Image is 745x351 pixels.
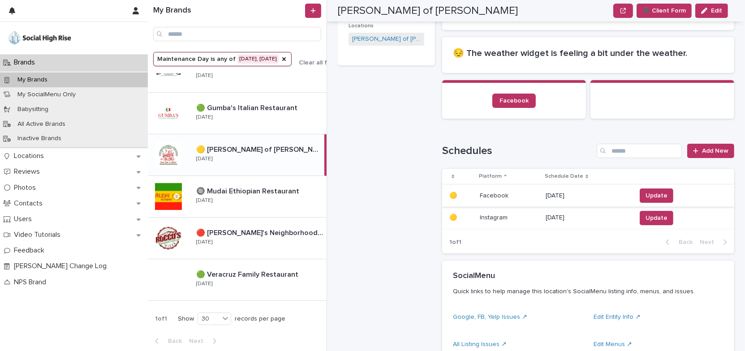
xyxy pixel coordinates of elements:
[453,287,720,295] p: Quick links to help manage this location's SocialMenu listing info, menus, and issues.
[196,227,325,237] p: 🔴 [PERSON_NAME]'s Neighborhood Pizza
[196,144,323,154] p: 🟡 [PERSON_NAME] of [PERSON_NAME]
[453,271,495,281] h2: SocialMenu
[196,114,212,120] p: [DATE]
[696,238,734,246] button: Next
[480,190,510,200] p: Facebook
[449,190,459,200] p: 🟡
[196,239,212,245] p: [DATE]
[148,176,327,218] a: 🔘 Mudai Ethiopian Restaurant🔘 Mudai Ethiopian Restaurant [DATE]
[10,231,68,239] p: Video Tutorials
[442,207,734,229] tr: 🟡🟡 InstagramInstagram [DATE]Update
[702,148,728,154] span: Add New
[10,58,42,67] p: Brands
[148,134,327,176] a: 🟡 [PERSON_NAME] of [PERSON_NAME]🟡 [PERSON_NAME] of [PERSON_NAME] [DATE]
[546,192,629,200] p: [DATE]
[196,73,212,79] p: [DATE]
[453,341,507,347] a: All Listing Issues ↗
[148,308,174,330] p: 1 of 1
[10,246,52,255] p: Feedback
[10,152,51,160] p: Locations
[10,106,56,113] p: Babysitting
[148,259,327,301] a: 🟢 Veracruz Family Restaurant🟢 Veracruz Family Restaurant [DATE]
[10,278,53,287] p: NPS Brand
[442,145,593,158] h1: Schedules
[646,191,667,200] span: Update
[189,338,209,344] span: Next
[352,34,421,44] a: [PERSON_NAME] of [PERSON_NAME]
[659,238,696,246] button: Back
[196,269,300,279] p: 🟢 Veracruz Family Restaurant
[153,27,321,41] input: Search
[453,314,527,320] a: Google, FB, Yelp Issues ↗
[642,6,686,15] span: ➕ Client Form
[673,239,693,245] span: Back
[153,52,292,66] button: Maintenance Day
[500,98,529,104] span: Facebook
[10,91,83,98] p: My SocialMenu Only
[148,93,327,134] a: 🟢 Gumba's Italian Restaurant🟢 Gumba's Italian Restaurant [DATE]
[198,314,220,324] div: 30
[449,212,459,222] p: 🟡
[442,231,469,253] p: 1 of 1
[196,197,212,204] p: [DATE]
[646,214,667,223] span: Update
[545,171,583,181] p: Schedule Date
[492,94,536,108] a: Facebook
[10,135,69,142] p: Inactive Brands
[10,76,55,84] p: My Brands
[442,184,734,207] tr: 🟡🟡 FacebookFacebook [DATE]Update
[640,211,673,225] button: Update
[594,314,641,320] a: Edit Entity Info ↗
[594,341,632,347] a: Edit Menus ↗
[292,60,341,66] button: Clear all filters
[163,338,182,344] span: Back
[10,199,50,208] p: Contacts
[695,4,728,18] button: Edit
[148,218,327,259] a: 🔴 [PERSON_NAME]'s Neighborhood Pizza🔴 [PERSON_NAME]'s Neighborhood Pizza [DATE]
[196,281,212,287] p: [DATE]
[10,120,73,128] p: All Active Brands
[453,48,723,59] h2: 😔 The weather widget is feeling a bit under the weather.
[153,6,303,16] h1: My Brands
[700,239,719,245] span: Next
[10,167,47,176] p: Reviews
[338,4,518,17] h2: [PERSON_NAME] of [PERSON_NAME]
[178,315,194,323] p: Show
[196,185,301,196] p: 🔘 Mudai Ethiopian Restaurant
[7,29,73,47] img: o5DnuTxEQV6sW9jFYBBf
[546,214,629,222] p: [DATE]
[687,144,734,158] a: Add New
[196,102,299,112] p: 🟢 Gumba's Italian Restaurant
[640,188,673,203] button: Update
[10,215,39,223] p: Users
[597,144,682,158] input: Search
[480,212,509,222] p: Instagram
[711,8,722,14] span: Edit
[637,4,692,18] button: ➕ Client Form
[185,337,224,345] button: Next
[148,337,185,345] button: Back
[479,171,502,181] p: Platform
[10,184,43,192] p: Photos
[349,23,374,29] span: Locations
[235,315,285,323] p: records per page
[299,60,341,66] span: Clear all filters
[196,156,212,162] p: [DATE]
[10,262,114,270] p: [PERSON_NAME] Change Log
